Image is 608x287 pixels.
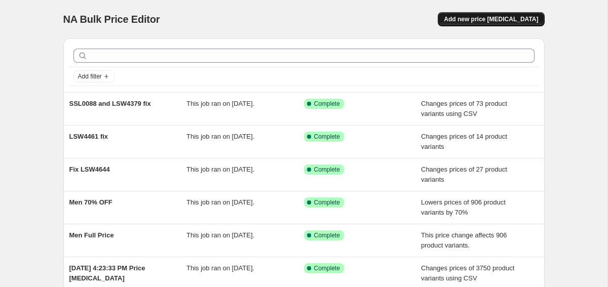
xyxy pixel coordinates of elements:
span: Men Full Price [69,231,114,239]
span: Add filter [78,72,102,80]
span: Changes prices of 14 product variants [421,133,507,150]
span: This job ran on [DATE]. [186,198,254,206]
span: Complete [314,133,340,141]
span: Complete [314,166,340,174]
span: This job ran on [DATE]. [186,231,254,239]
span: Complete [314,100,340,108]
span: This job ran on [DATE]. [186,133,254,140]
span: This price change affects 906 product variants. [421,231,507,249]
span: This job ran on [DATE]. [186,166,254,173]
span: Changes prices of 3750 product variants using CSV [421,264,514,282]
span: Complete [314,231,340,239]
span: This job ran on [DATE]. [186,264,254,272]
button: Add new price [MEDICAL_DATA] [438,12,544,26]
span: Complete [314,264,340,272]
span: [DATE] 4:23:33 PM Price [MEDICAL_DATA] [69,264,145,282]
span: Men 70% OFF [69,198,112,206]
span: SSL0088 and LSW4379 fix [69,100,151,107]
button: Add filter [73,70,114,83]
span: Lowers prices of 906 product variants by 70% [421,198,506,216]
span: This job ran on [DATE]. [186,100,254,107]
span: Complete [314,198,340,207]
span: Changes prices of 73 product variants using CSV [421,100,507,117]
span: LSW4461 fix [69,133,108,140]
span: Fix LSW4644 [69,166,110,173]
span: Changes prices of 27 product variants [421,166,507,183]
span: NA Bulk Price Editor [63,14,160,25]
span: Add new price [MEDICAL_DATA] [444,15,538,23]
